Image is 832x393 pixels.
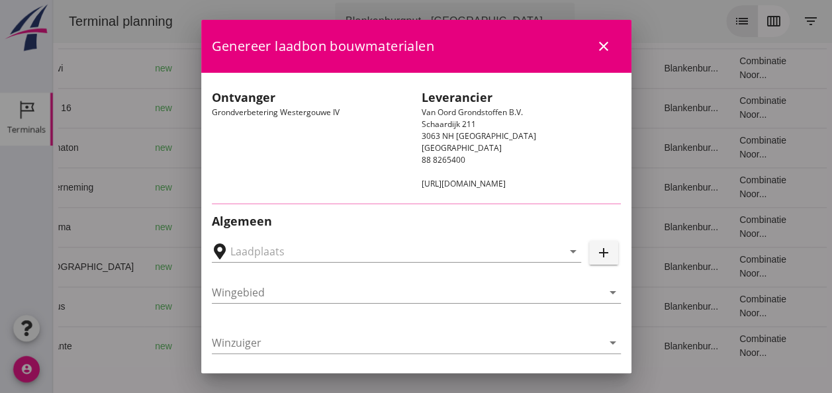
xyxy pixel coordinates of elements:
[565,243,581,259] i: arrow_drop_down
[433,247,500,286] td: Filling sand
[433,286,500,326] td: Ontzilt oph.zan...
[326,105,337,112] small: m3
[150,260,261,274] div: Tilburg (nl)
[91,326,139,366] td: new
[295,326,368,366] td: 485
[500,48,601,88] td: 18
[676,88,758,128] td: Combinatie Noor...
[500,128,601,167] td: 18
[207,83,416,195] div: Grondverbetering Westergouwe IV
[433,167,500,207] td: Ontzilt oph.zan...
[91,207,139,247] td: new
[433,128,500,167] td: Ontzilt oph.zan...
[600,48,676,88] td: Blankenbur...
[212,89,411,107] h2: Ontvanger
[321,65,332,73] small: m3
[750,13,766,29] i: filter_list
[500,88,601,128] td: 18
[500,286,601,326] td: 18
[150,181,261,195] div: Gouda
[321,224,332,232] small: m3
[295,48,368,88] td: 451
[681,13,697,29] i: list
[293,13,490,29] div: Blankenburgput - [GEOGRAPHIC_DATA]
[91,88,139,128] td: new
[498,13,514,29] i: arrow_drop_down
[596,245,612,261] i: add
[676,128,758,167] td: Combinatie Noor...
[713,13,729,29] i: calendar_view_week
[212,212,621,230] h2: Algemeen
[150,141,261,155] div: Gouda
[230,241,544,262] input: Laadplaats
[295,167,368,207] td: 1231
[193,341,202,351] i: directions_boat
[321,343,332,351] small: m3
[416,83,626,195] div: Van Oord Grondstoffen B.V. Schaardijk 211 3063 NH [GEOGRAPHIC_DATA] [GEOGRAPHIC_DATA] 88 8265400 ...
[500,167,601,207] td: 18
[600,167,676,207] td: Blankenbur...
[183,143,192,152] i: directions_boat
[199,262,208,271] i: directions_boat
[91,167,139,207] td: new
[5,12,130,30] div: Terminal planning
[600,326,676,366] td: Blankenbur...
[295,128,368,167] td: 672
[150,300,261,314] div: Gouda
[183,103,192,112] i: directions_boat
[321,263,332,271] small: m3
[295,88,368,128] td: 1298
[600,207,676,247] td: Blankenbur...
[433,88,500,128] td: Ontzilt oph.zan...
[212,282,602,303] input: Wingebied
[600,286,676,326] td: Blankenbur...
[193,64,202,73] i: directions_boat
[321,303,332,311] small: m3
[605,335,621,351] i: arrow_drop_down
[433,326,500,366] td: Filling sand
[150,220,261,234] div: [GEOGRAPHIC_DATA]
[295,286,368,326] td: 999
[433,48,500,88] td: Filling sand
[676,167,758,207] td: Combinatie Noor...
[91,48,139,88] td: new
[150,62,261,75] div: Lisse (nl)
[676,247,758,286] td: Combinatie Noor...
[91,286,139,326] td: new
[676,286,758,326] td: Combinatie Noor...
[326,184,337,192] small: m3
[605,284,621,300] i: arrow_drop_down
[295,247,368,286] td: 357
[676,326,758,366] td: Combinatie Noor...
[433,207,500,247] td: Filling sand
[600,88,676,128] td: Blankenbur...
[600,247,676,286] td: Blankenbur...
[212,332,602,353] input: Winzuiger
[183,302,192,311] i: directions_boat
[676,48,758,88] td: Combinatie Noor...
[295,207,368,247] td: 994
[500,207,601,247] td: 18
[201,20,631,73] div: Genereer laadbon bouwmaterialen
[600,128,676,167] td: Blankenbur...
[676,207,758,247] td: Combinatie Noor...
[91,247,139,286] td: new
[150,101,261,115] div: Gouda
[252,222,261,232] i: directions_boat
[150,339,261,353] div: Lisse (nl)
[91,128,139,167] td: new
[500,247,601,286] td: 18
[321,144,332,152] small: m3
[183,183,192,192] i: directions_boat
[422,89,621,107] h2: Leverancier
[596,38,612,54] i: close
